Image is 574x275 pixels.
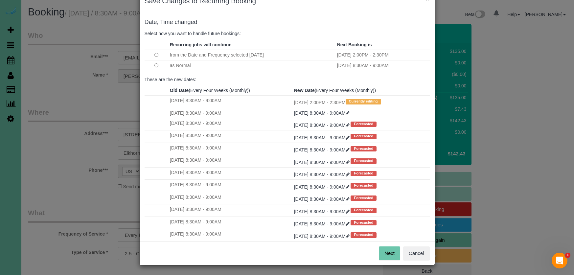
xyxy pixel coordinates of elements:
td: [DATE] 8:30AM - 9:00AM [168,204,292,217]
span: Forecasted [351,208,377,213]
td: [DATE] 8:30AM - 9:00AM [168,229,292,241]
a: [DATE] 8:30AM - 9:00AM [294,221,351,226]
span: Forecasted [351,195,377,201]
a: [DATE] 8:30AM - 9:00AM [294,110,350,116]
span: Forecasted [351,171,377,176]
span: 1 [565,253,570,258]
button: Cancel [403,246,430,260]
h4: changed [145,19,430,26]
button: Next [379,246,400,260]
a: [DATE] 8:30AM - 9:00AM [294,160,351,165]
td: [DATE] 8:30AM - 9:00AM [335,60,430,71]
td: [DATE] 8:30AM - 9:00AM [168,130,292,143]
strong: Next Booking is [337,42,372,47]
td: [DATE] 2:00PM - 2:30PM [292,96,430,108]
span: Forecasted [351,183,377,188]
td: [DATE] 2:00PM - 2:30PM [335,50,430,60]
strong: Recurring jobs will continue [170,42,231,47]
a: [DATE] 8:30AM - 9:00AM [294,184,351,190]
td: from the Date and Frequency selected [DATE] [168,50,335,60]
a: [DATE] 8:30AM - 9:00AM [294,172,351,177]
th: (Every Four Weeks (Monthly)) [168,85,292,96]
strong: Old Date [170,88,189,93]
td: [DATE] 8:30AM - 9:00AM [168,155,292,167]
span: Forecasted [351,134,377,139]
th: (Every Four Weeks (Monthly)) [292,85,430,96]
td: [DATE] 8:30AM - 9:00AM [168,118,292,130]
span: Date, Time [145,19,173,25]
td: as Normal [168,60,335,71]
td: [DATE] 8:30AM - 9:00AM [168,180,292,192]
iframe: Intercom live chat [552,253,567,268]
td: [DATE] 8:30AM - 9:00AM [168,143,292,155]
a: [DATE] 8:30AM - 9:00AM [294,209,351,214]
span: Forecasted [351,146,377,151]
a: [DATE] 8:30AM - 9:00AM [294,147,351,152]
a: [DATE] 8:30AM - 9:00AM [294,123,351,128]
span: Forecasted [351,232,377,238]
span: Forecasted [351,220,377,225]
p: Select how you want to handle future bookings: [145,30,430,37]
td: [DATE] 8:30AM - 9:00AM [168,217,292,229]
a: [DATE] 8:30AM - 9:00AM [294,234,351,239]
span: Forecasted [351,122,377,127]
span: Forecasted [351,158,377,164]
a: [DATE] 8:30AM - 9:00AM [294,135,351,140]
td: [DATE] 8:30AM - 9:00AM [168,167,292,179]
td: [DATE] 8:30AM - 9:00AM [168,192,292,204]
td: [DATE] 8:30AM - 9:00AM [168,108,292,118]
a: [DATE] 8:30AM - 9:00AM [294,196,351,202]
span: Currently editing [346,99,381,104]
strong: New Date [294,88,315,93]
td: [DATE] 8:30AM - 9:00AM [168,96,292,108]
p: These are the new dates: [145,76,430,83]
